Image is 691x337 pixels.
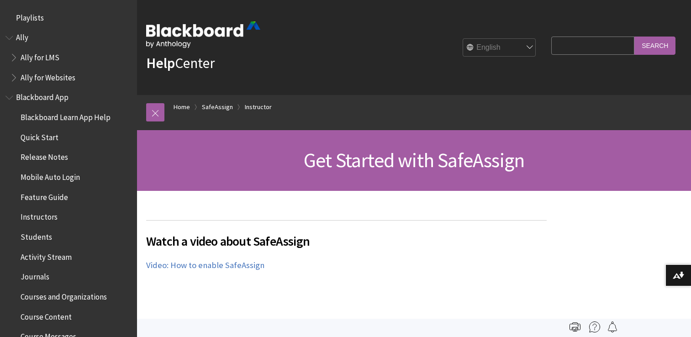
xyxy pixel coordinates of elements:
span: Release Notes [21,150,68,162]
span: Mobile Auto Login [21,169,80,182]
select: Site Language Selector [463,39,536,57]
span: Blackboard App [16,90,69,102]
span: Ally [16,30,28,42]
span: Quick Start [21,130,58,142]
span: Journals [21,269,49,282]
span: Instructors [21,210,58,222]
span: Feature Guide [21,190,68,202]
span: Activity Stream [21,249,72,262]
nav: Book outline for Anthology Ally Help [5,30,132,85]
a: Home [174,101,190,113]
span: Students [21,229,52,242]
span: Get Started with SafeAssign [304,147,524,173]
strong: Help [146,54,175,72]
span: Courses and Organizations [21,289,107,301]
img: More help [589,321,600,332]
nav: Book outline for Playlists [5,10,132,26]
span: Ally for Websites [21,70,75,82]
span: Playlists [16,10,44,22]
a: HelpCenter [146,54,215,72]
img: Blackboard by Anthology [146,21,260,48]
a: Video: How to enable SafeAssign [146,260,264,271]
img: Follow this page [607,321,618,332]
span: Ally for LMS [21,50,59,62]
span: Course Content [21,309,72,321]
img: Print [570,321,580,332]
a: Instructor [245,101,272,113]
span: Watch a video about SafeAssign [146,232,547,251]
a: SafeAssign [202,101,233,113]
input: Search [634,37,675,54]
span: Blackboard Learn App Help [21,110,111,122]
